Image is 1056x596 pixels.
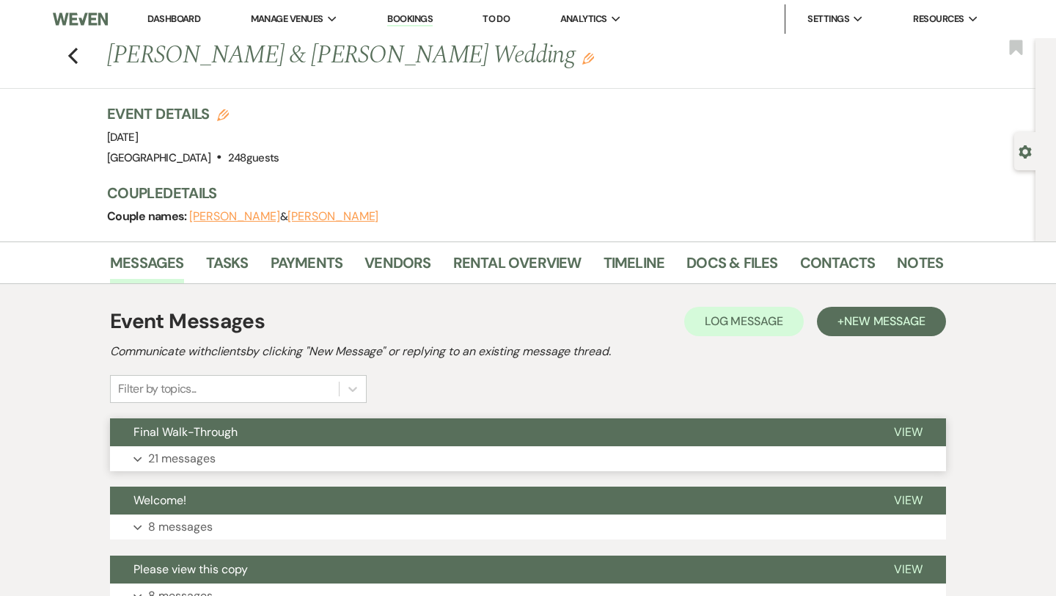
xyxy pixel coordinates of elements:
button: Log Message [684,307,804,336]
span: Manage Venues [251,12,323,26]
span: Settings [807,12,849,26]
span: & [189,209,378,224]
a: Bookings [387,12,433,26]
span: Analytics [560,12,607,26]
span: Resources [913,12,964,26]
span: Final Walk-Through [133,424,238,440]
span: View [894,493,923,508]
button: View [870,487,946,515]
a: Dashboard [147,12,200,25]
a: Vendors [364,251,430,283]
button: Please view this copy [110,556,870,584]
a: Rental Overview [453,251,582,283]
h2: Communicate with clients by clicking "New Message" or replying to an existing message thread. [110,343,946,360]
span: Welcome! [133,493,186,508]
a: Docs & Files [686,251,777,283]
button: 8 messages [110,515,946,539]
button: 21 messages [110,446,946,471]
h3: Couple Details [107,183,928,203]
span: View [894,562,923,577]
button: Open lead details [1019,144,1032,158]
span: 248 guests [228,150,279,165]
h1: [PERSON_NAME] & [PERSON_NAME] Wedding [107,38,764,73]
div: Filter by topics... [118,380,197,398]
button: [PERSON_NAME] [287,211,378,222]
span: [GEOGRAPHIC_DATA] [107,150,210,165]
button: Welcome! [110,487,870,515]
span: [DATE] [107,130,138,145]
button: View [870,556,946,584]
span: Couple names: [107,208,189,224]
button: [PERSON_NAME] [189,211,280,222]
span: New Message [844,313,925,329]
a: Tasks [206,251,249,283]
span: View [894,424,923,440]
span: Please view this copy [133,562,248,577]
img: Weven Logo [53,4,108,34]
h1: Event Messages [110,306,265,337]
button: Final Walk-Through [110,418,870,446]
a: To Do [483,12,510,25]
p: 8 messages [148,517,213,537]
button: +New Message [817,307,946,336]
a: Messages [110,251,184,283]
a: Contacts [800,251,876,283]
a: Notes [897,251,943,283]
a: Timeline [604,251,665,283]
h3: Event Details [107,103,279,124]
span: Log Message [705,313,783,329]
button: View [870,418,946,446]
p: 21 messages [148,449,216,468]
a: Payments [271,251,343,283]
button: Edit [582,51,594,65]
